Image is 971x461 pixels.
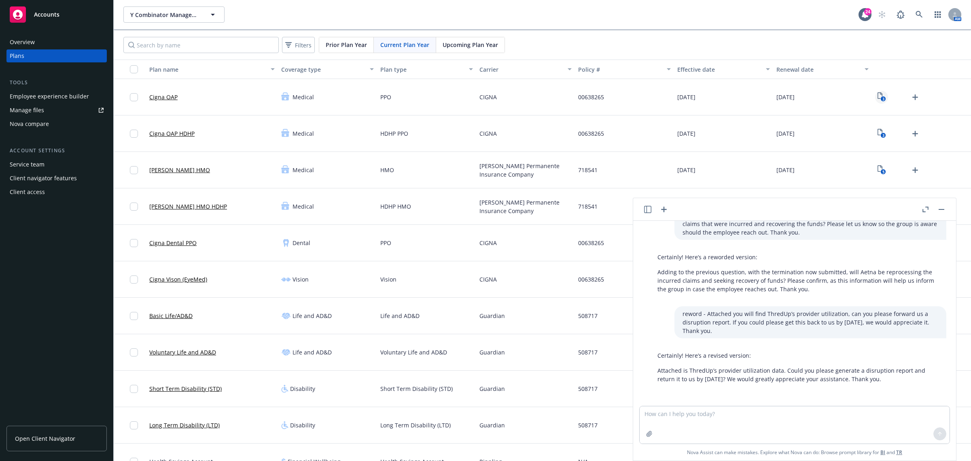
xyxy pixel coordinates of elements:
[380,384,453,393] span: Short Term Disability (STD)
[6,158,107,171] a: Service team
[776,129,795,138] span: [DATE]
[677,166,695,174] span: [DATE]
[326,41,367,49] span: Prior Plan Year
[380,166,394,174] span: HMO
[6,147,107,155] div: Account settings
[657,366,938,383] p: Attached is ThredUp’s provider utilization data. Could you please generate a disruption report an...
[149,202,227,211] a: [PERSON_NAME] HMO HDHP
[130,11,200,19] span: Y Combinator Management, LLC
[295,41,312,49] span: Filters
[479,93,497,101] span: CIGNA
[882,96,884,102] text: 3
[6,104,107,117] a: Manage files
[380,421,451,429] span: Long Term Disability (LTD)
[10,186,45,198] div: Client access
[149,384,222,393] a: Short Term Disability (STD)
[479,275,497,284] span: CIGNA
[578,129,604,138] span: 00638265
[149,348,216,356] a: Voluntary Life and AD&D
[377,60,476,79] button: Plan type
[293,312,332,320] span: Life and AD&D
[479,312,505,320] span: Guardian
[380,348,447,356] span: Voluntary Life and AD&D
[893,6,909,23] a: Report a Bug
[578,348,598,356] span: 508717
[10,49,24,62] div: Plans
[123,37,279,53] input: Search by name
[479,129,497,138] span: CIGNA
[149,129,195,138] a: Cigna OAP HDHP
[683,309,938,335] p: reword - Attached you will find ThredUp’s provider utilization, can you please forward us a disru...
[880,449,885,456] a: BI
[146,60,278,79] button: Plan name
[293,239,310,247] span: Dental
[293,275,309,284] span: Vision
[380,239,391,247] span: PPO
[293,348,332,356] span: Life and AD&D
[911,6,927,23] a: Search
[10,104,44,117] div: Manage files
[149,65,266,74] div: Plan name
[578,275,604,284] span: 00638265
[290,384,315,393] span: Disability
[10,36,35,49] div: Overview
[657,351,938,360] p: Certainly! Here’s a revised version:
[687,444,902,461] span: Nova Assist can make mistakes. Explore what Nova can do: Browse prompt library for and
[479,239,497,247] span: CIGNA
[149,93,178,101] a: Cigna OAP
[130,312,138,320] input: Toggle Row Selected
[281,65,365,74] div: Coverage type
[773,60,872,79] button: Renewal date
[479,162,572,179] span: [PERSON_NAME] Permanente Insurance Company
[130,166,138,174] input: Toggle Row Selected
[578,421,598,429] span: 508717
[674,60,773,79] button: Effective date
[6,90,107,103] a: Employee experience builder
[896,449,902,456] a: TR
[149,421,220,429] a: Long Term Disability (LTD)
[10,158,45,171] div: Service team
[6,117,107,130] a: Nova compare
[875,91,888,104] a: View Plan Documents
[10,117,49,130] div: Nova compare
[864,8,871,15] div: 24
[284,39,313,51] span: Filters
[677,93,695,101] span: [DATE]
[776,93,795,101] span: [DATE]
[149,312,193,320] a: Basic Life/AD&D
[882,133,884,138] text: 3
[479,348,505,356] span: Guardian
[380,275,396,284] span: Vision
[479,65,563,74] div: Carrier
[657,268,938,293] p: Adding to the previous question, with the termination now submitted, will Aetna be reprocessing t...
[578,166,598,174] span: 718541
[578,312,598,320] span: 508717
[776,65,860,74] div: Renewal date
[278,60,377,79] button: Coverage type
[677,129,695,138] span: [DATE]
[149,275,207,284] a: Cigna Vison (EyeMed)
[10,90,89,103] div: Employee experience builder
[479,384,505,393] span: Guardian
[6,49,107,62] a: Plans
[6,3,107,26] a: Accounts
[130,93,138,101] input: Toggle Row Selected
[6,172,107,185] a: Client navigator features
[15,434,75,443] span: Open Client Navigator
[130,130,138,138] input: Toggle Row Selected
[123,6,225,23] button: Y Combinator Management, LLC
[293,129,314,138] span: Medical
[6,186,107,198] a: Client access
[380,202,411,211] span: HDHP HMO
[34,11,59,18] span: Accounts
[677,65,761,74] div: Effective date
[130,348,138,356] input: Toggle Row Selected
[479,421,505,429] span: Guardian
[282,37,315,53] button: Filters
[6,79,107,87] div: Tools
[149,166,210,174] a: [PERSON_NAME] HMO
[909,91,922,104] a: Upload Plan Documents
[776,166,795,174] span: [DATE]
[130,203,138,211] input: Toggle Row Selected
[930,6,946,23] a: Switch app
